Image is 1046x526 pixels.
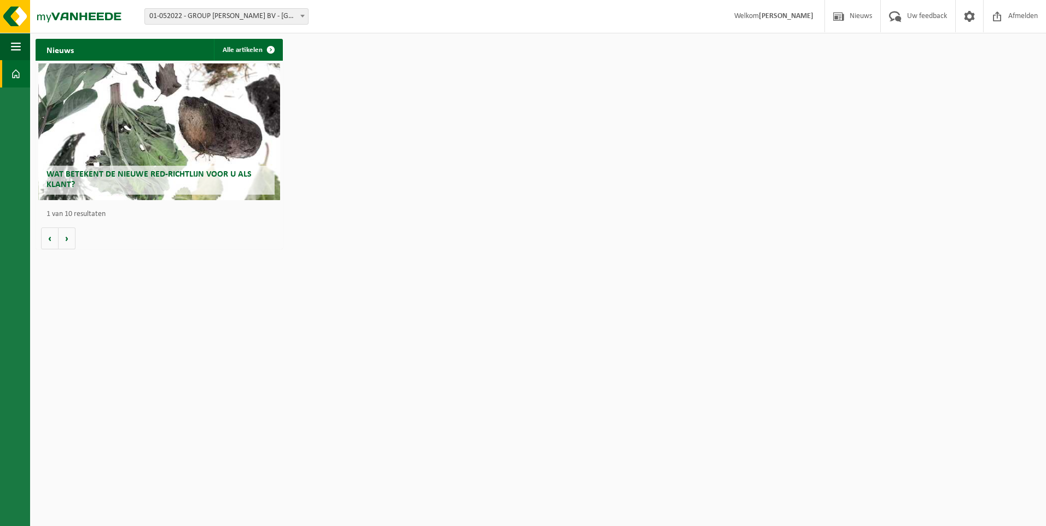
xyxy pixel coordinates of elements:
[144,8,309,25] span: 01-052022 - GROUP DESMET BV - HARELBEKE
[59,227,75,249] button: Volgende
[41,227,59,249] button: Vorige
[47,211,277,218] p: 1 van 10 resultaten
[47,170,252,189] span: Wat betekent de nieuwe RED-richtlijn voor u als klant?
[36,39,85,60] h2: Nieuws
[145,9,308,24] span: 01-052022 - GROUP DESMET BV - HARELBEKE
[759,12,813,20] strong: [PERSON_NAME]
[38,63,281,200] a: Wat betekent de nieuwe RED-richtlijn voor u als klant?
[214,39,282,61] a: Alle artikelen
